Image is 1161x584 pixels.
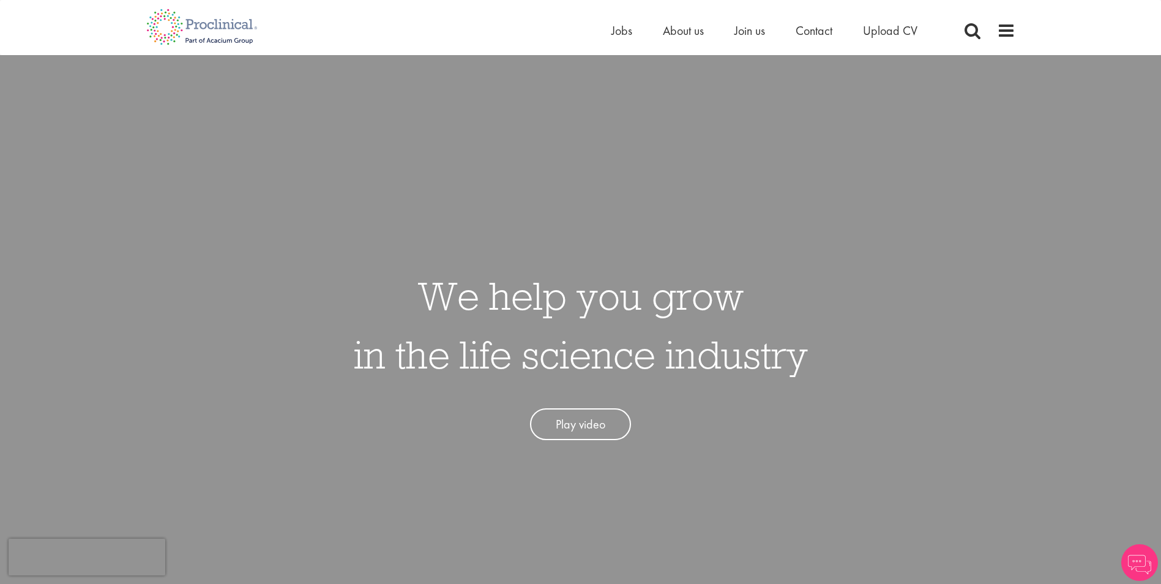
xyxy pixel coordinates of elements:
a: About us [663,23,704,39]
h1: We help you grow in the life science industry [354,266,808,384]
a: Contact [796,23,832,39]
a: Jobs [611,23,632,39]
a: Join us [734,23,765,39]
a: Upload CV [863,23,917,39]
a: Play video [530,408,631,441]
img: Chatbot [1121,544,1158,581]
